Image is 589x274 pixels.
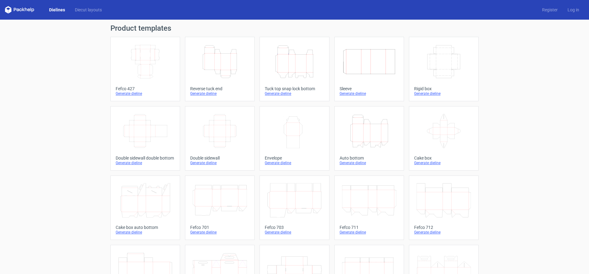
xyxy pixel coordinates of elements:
[190,91,249,96] div: Generate dieline
[340,91,399,96] div: Generate dieline
[110,106,180,171] a: Double sidewall double bottomGenerate dieline
[116,225,175,230] div: Cake box auto bottom
[190,156,249,160] div: Double sidewall
[414,160,473,165] div: Generate dieline
[334,176,404,240] a: Fefco 711Generate dieline
[190,86,249,91] div: Reverse tuck end
[110,176,180,240] a: Cake box auto bottomGenerate dieline
[563,7,584,13] a: Log in
[116,160,175,165] div: Generate dieline
[185,37,255,101] a: Reverse tuck endGenerate dieline
[340,156,399,160] div: Auto bottom
[185,106,255,171] a: Double sidewallGenerate dieline
[414,230,473,235] div: Generate dieline
[340,230,399,235] div: Generate dieline
[414,91,473,96] div: Generate dieline
[537,7,563,13] a: Register
[265,160,324,165] div: Generate dieline
[116,86,175,91] div: Fefco 427
[44,7,70,13] a: Dielines
[116,230,175,235] div: Generate dieline
[260,106,329,171] a: EnvelopeGenerate dieline
[409,176,479,240] a: Fefco 712Generate dieline
[185,176,255,240] a: Fefco 701Generate dieline
[110,37,180,101] a: Fefco 427Generate dieline
[265,91,324,96] div: Generate dieline
[265,225,324,230] div: Fefco 703
[116,156,175,160] div: Double sidewall double bottom
[409,37,479,101] a: Rigid boxGenerate dieline
[70,7,107,13] a: Diecut layouts
[340,160,399,165] div: Generate dieline
[110,25,479,32] h1: Product templates
[265,230,324,235] div: Generate dieline
[409,106,479,171] a: Cake boxGenerate dieline
[414,86,473,91] div: Rigid box
[265,156,324,160] div: Envelope
[190,225,249,230] div: Fefco 701
[190,230,249,235] div: Generate dieline
[116,91,175,96] div: Generate dieline
[260,37,329,101] a: Tuck top snap lock bottomGenerate dieline
[340,225,399,230] div: Fefco 711
[260,176,329,240] a: Fefco 703Generate dieline
[265,86,324,91] div: Tuck top snap lock bottom
[190,160,249,165] div: Generate dieline
[340,86,399,91] div: Sleeve
[334,37,404,101] a: SleeveGenerate dieline
[414,156,473,160] div: Cake box
[334,106,404,171] a: Auto bottomGenerate dieline
[414,225,473,230] div: Fefco 712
